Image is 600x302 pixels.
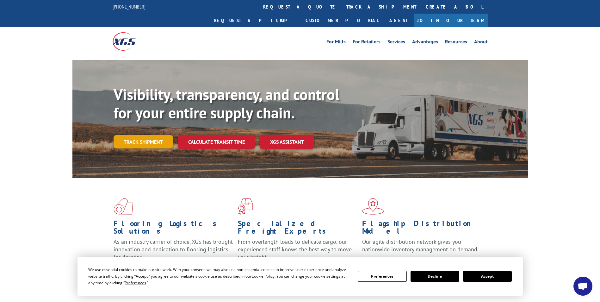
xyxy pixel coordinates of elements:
h1: Specialized Freight Experts [238,220,357,238]
span: Our agile distribution network gives you nationwide inventory management on demand. [362,238,479,253]
a: About [474,39,488,46]
span: As an industry carrier of choice, XGS has brought innovation and dedication to flooring logistics... [114,238,233,261]
a: [PHONE_NUMBER] [113,3,145,10]
h1: Flooring Logistics Solutions [114,220,233,238]
button: Decline [411,271,459,282]
a: Advantages [412,39,438,46]
button: Accept [463,271,512,282]
a: Track shipment [114,135,173,148]
a: Join Our Team [414,14,488,27]
a: Customer Portal [301,14,383,27]
a: For Mills [326,39,346,46]
img: xgs-icon-focused-on-flooring-red [238,198,253,215]
div: We use essential cookies to make our site work. With your consent, we may also use non-essential ... [88,266,350,286]
a: For Retailers [353,39,380,46]
img: xgs-icon-total-supply-chain-intelligence-red [114,198,133,215]
a: Resources [445,39,467,46]
span: Cookie Policy [251,274,275,279]
p: From overlength loads to delicate cargo, our experienced staff knows the best way to move your fr... [238,238,357,266]
a: Request a pickup [209,14,301,27]
img: xgs-icon-flagship-distribution-model-red [362,198,384,215]
a: Calculate transit time [178,135,255,149]
span: Preferences [125,280,146,286]
a: XGS ASSISTANT [260,135,314,149]
b: Visibility, transparency, and control for your entire supply chain. [114,85,339,123]
a: Services [387,39,405,46]
button: Preferences [358,271,406,282]
h1: Flagship Distribution Model [362,220,482,238]
div: Open chat [573,277,592,296]
a: Agent [383,14,414,27]
div: Cookie Consent Prompt [77,257,523,296]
